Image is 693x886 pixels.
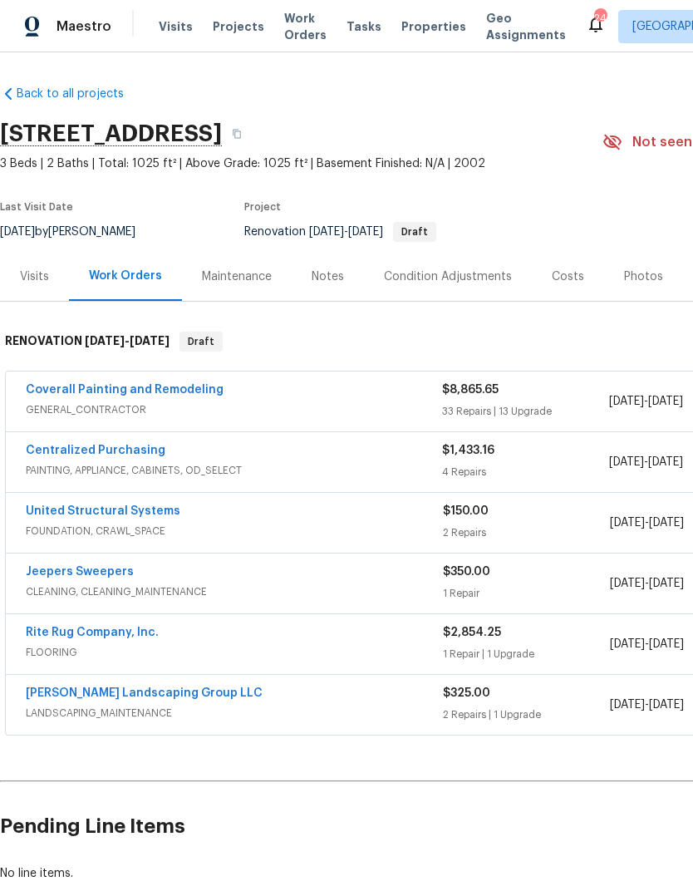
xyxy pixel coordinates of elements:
span: Draft [181,333,221,350]
span: $350.00 [443,566,490,578]
span: $150.00 [443,505,489,517]
span: [DATE] [130,335,170,347]
span: Projects [213,18,264,35]
span: [DATE] [610,699,645,711]
div: 1 Repair [443,585,610,602]
a: Jeepers Sweepers [26,566,134,578]
span: - [610,514,684,531]
span: Draft [395,227,435,237]
span: $8,865.65 [442,384,499,396]
div: 4 Repairs [442,464,608,480]
span: - [610,636,684,652]
span: [DATE] [609,456,644,468]
a: Coverall Painting and Remodeling [26,384,224,396]
span: [DATE] [649,699,684,711]
span: Visits [159,18,193,35]
span: [DATE] [610,578,645,589]
span: Work Orders [284,10,327,43]
span: Properties [401,18,466,35]
span: [DATE] [648,396,683,407]
span: [DATE] [610,517,645,529]
span: - [609,393,683,410]
span: Geo Assignments [486,10,566,43]
a: Centralized Purchasing [26,445,165,456]
span: $325.00 [443,687,490,699]
div: 24 [594,10,606,27]
a: United Structural Systems [26,505,180,517]
span: CLEANING, CLEANING_MAINTENANCE [26,583,443,600]
a: [PERSON_NAME] Landscaping Group LLC [26,687,263,699]
span: Tasks [346,21,381,32]
span: - [309,226,383,238]
div: 33 Repairs | 13 Upgrade [442,403,608,420]
span: FOUNDATION, CRAWL_SPACE [26,523,443,539]
span: - [610,696,684,713]
span: - [85,335,170,347]
div: Condition Adjustments [384,268,512,285]
span: - [609,454,683,470]
span: GENERAL_CONTRACTOR [26,401,442,418]
span: PAINTING, APPLIANCE, CABINETS, OD_SELECT [26,462,442,479]
span: [DATE] [309,226,344,238]
div: Notes [312,268,344,285]
span: - [610,575,684,592]
a: Rite Rug Company, Inc. [26,627,159,638]
span: $1,433.16 [442,445,494,456]
span: $2,854.25 [443,627,501,638]
span: [DATE] [649,517,684,529]
h6: RENOVATION [5,332,170,352]
span: [DATE] [649,638,684,650]
span: [DATE] [649,578,684,589]
span: [DATE] [609,396,644,407]
div: Work Orders [89,268,162,284]
div: Visits [20,268,49,285]
div: Maintenance [202,268,272,285]
span: [DATE] [610,638,645,650]
span: Renovation [244,226,436,238]
div: Costs [552,268,584,285]
span: LANDSCAPING_MAINTENANCE [26,705,443,721]
span: [DATE] [85,335,125,347]
div: 1 Repair | 1 Upgrade [443,646,610,662]
span: Project [244,202,281,212]
button: Copy Address [222,119,252,149]
span: FLOORING [26,644,443,661]
div: Photos [624,268,663,285]
span: [DATE] [348,226,383,238]
span: Maestro [57,18,111,35]
div: 2 Repairs | 1 Upgrade [443,706,610,723]
span: [DATE] [648,456,683,468]
div: 2 Repairs [443,524,610,541]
